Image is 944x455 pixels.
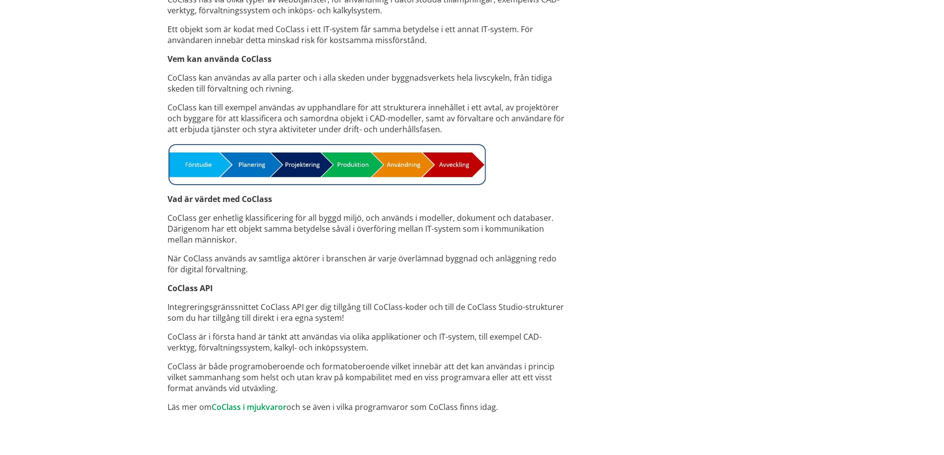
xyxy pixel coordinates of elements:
p: CoClass är både programoberoende och formatoberoende vilket innebär att det kan användas i princi... [167,361,568,394]
p: Läs mer om och se även i vilka programvaror som CoClass finns idag. [167,402,568,412]
p: Ett objekt som är kodat med CoClass i ett IT-system får samma betydelse i ett annat IT-system. Fö... [167,24,568,46]
strong: CoClass API [167,283,213,294]
p: När CoClass används av samtliga aktörer i branschen är varje överlämnad byggnad och anläggning re... [167,253,568,275]
strong: Vad är värdet med CoClass [167,194,272,204]
strong: Vem kan använda CoClass [167,53,272,64]
p: Integreringsgränssnittet CoClass API ger dig tillgång till CoClass-koder och till de CoClass Stud... [167,302,568,323]
p: CoClass kan användas av alla parter och i alla skeden under byggnadsverkets hela livscykeln, från... [167,72,568,94]
p: CoClass kan till exempel användas av upphandlare för att strukturera innehållet i ett avtal, av p... [167,102,568,135]
img: Skede_ProcessbildCoClass.jpg [167,143,486,186]
p: CoClass är i första hand är tänkt att användas via olika applikationer och IT-system, till exempe... [167,331,568,353]
p: CoClass ger enhetlig klassificering för all byggd miljö, och används i modeller, dokument och dat... [167,212,568,245]
a: CoClass i mjukvaror [212,402,286,412]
